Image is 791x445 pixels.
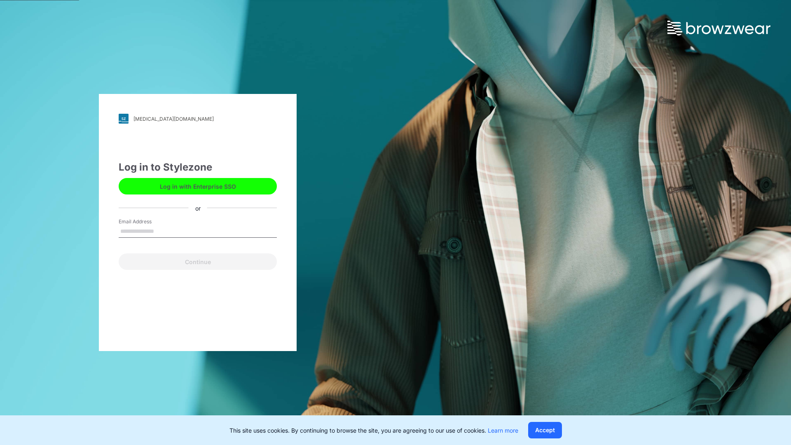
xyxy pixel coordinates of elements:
[119,114,129,124] img: svg+xml;base64,PHN2ZyB3aWR0aD0iMjgiIGhlaWdodD0iMjgiIHZpZXdCb3g9IjAgMCAyOCAyOCIgZmlsbD0ibm9uZSIgeG...
[119,218,176,225] label: Email Address
[119,160,277,175] div: Log in to Stylezone
[667,21,770,35] img: browzwear-logo.73288ffb.svg
[528,422,562,438] button: Accept
[229,426,518,435] p: This site uses cookies. By continuing to browse the site, you are agreeing to our use of cookies.
[119,114,277,124] a: [MEDICAL_DATA][DOMAIN_NAME]
[133,116,214,122] div: [MEDICAL_DATA][DOMAIN_NAME]
[189,204,207,212] div: or
[119,178,277,194] button: Log in with Enterprise SSO
[488,427,518,434] a: Learn more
